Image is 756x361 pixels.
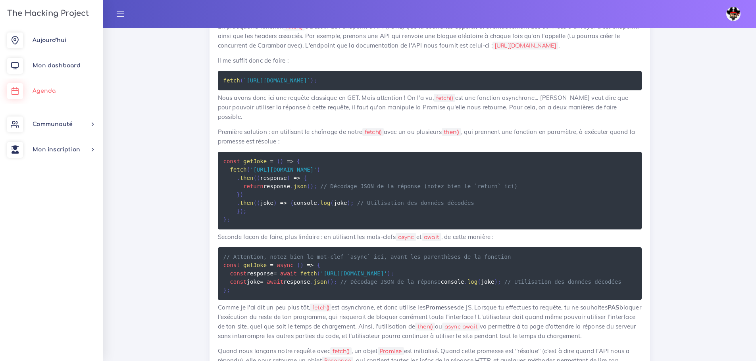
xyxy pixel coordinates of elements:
span: ( [307,183,310,189]
p: Première solution : en utilisant le chaînage de notre avec un ou plusieurs , qui prennent une fon... [218,127,642,146]
span: ( [327,279,330,285]
span: ( [253,175,256,181]
span: ; [334,279,337,285]
code: response joke response console joke [223,252,621,294]
code: fetch() [330,347,352,355]
strong: Promesses [425,304,457,311]
span: ; [243,208,246,214]
span: // Attention, notez bien le mot-clef `async` ici, avant les parenthèses de la fonction [223,254,511,260]
p: Nous avons donc ici une requête classique en GET. Mais attention ! On l'a vu, est une fonction as... [218,93,642,122]
span: ( [330,200,333,206]
span: ) [300,262,303,268]
p: En pratique, la fonction a besoin de l'endpoint d'API (l'URL) que tu souhaites appeler, et éventu... [218,22,642,50]
span: ; [314,77,317,84]
span: ) [240,191,243,198]
span: // Utilisation des données décodées [357,200,474,206]
span: . [290,183,293,189]
span: async [277,262,293,268]
span: // Utilisation des données décodées [504,279,621,285]
span: await [280,270,297,277]
span: ( [240,77,243,84]
span: ( [297,262,300,268]
span: const [223,158,240,164]
span: = [273,270,277,277]
code: fetch() [310,304,331,312]
p: Seconde façon de faire, plus linéaire : en utilisant les mots-clefs et , de cette manière : [218,232,642,242]
span: . [317,200,320,206]
span: ` [307,77,310,84]
span: ) [330,279,333,285]
span: json [294,183,307,189]
span: response [260,175,287,181]
span: Mon inscription [33,147,80,153]
span: fetch [223,77,240,84]
span: Mon dashboard [33,63,81,69]
span: ; [350,200,354,206]
span: Communauté [33,121,73,127]
span: log [320,200,330,206]
span: { [290,200,293,206]
span: ` [243,77,246,84]
span: json [314,279,327,285]
span: ( [247,166,250,173]
span: then [240,175,254,181]
code: response console joke [223,157,518,224]
span: { [297,158,300,164]
span: const [230,279,246,285]
span: ( [317,270,320,277]
span: . [464,279,467,285]
code: Promise [378,347,404,355]
span: then [240,200,254,206]
img: avatar [726,7,741,21]
span: ) [494,279,497,285]
code: fetch() [434,94,455,102]
span: . [237,200,240,206]
code: fetch() [362,128,384,136]
span: return [243,183,264,189]
span: fetch [300,270,317,277]
span: } [237,191,240,198]
span: '[URL][DOMAIN_NAME]' [320,270,387,277]
span: joke [260,200,273,206]
span: ) [310,77,314,84]
span: getJoke [243,158,267,164]
span: Aujourd'hui [33,37,66,43]
span: const [230,270,246,277]
span: [URL][DOMAIN_NAME] [247,77,307,84]
p: Il me suffit donc de faire : [218,56,642,65]
span: ) [387,270,391,277]
span: = [260,279,263,285]
span: ; [391,270,394,277]
code: async await [442,323,479,331]
span: => [307,262,314,268]
span: // Décodage JSON de la réponse (notez bien le `return` ici) [320,183,517,189]
span: . [310,279,314,285]
span: // Décodage JSON de la réponse [340,279,441,285]
span: ) [280,158,283,164]
span: => [280,200,287,206]
span: const [223,262,240,268]
span: fetch [230,166,246,173]
span: } [237,208,240,214]
span: ) [287,175,290,181]
span: = [270,262,273,268]
code: async [396,233,416,241]
span: ( [277,158,280,164]
code: [URL][DOMAIN_NAME] [492,42,558,50]
span: { [304,175,307,181]
code: await [422,233,441,241]
span: ( [257,175,260,181]
span: '[URL][DOMAIN_NAME]' [250,166,317,173]
span: ) [347,200,350,206]
span: ( [477,279,481,285]
span: ; [227,216,230,223]
span: getJoke [243,262,267,268]
span: log [467,279,477,285]
span: = [270,158,273,164]
span: ; [314,183,317,189]
p: Comme je l'ai dit un peu plus tôt, est asynchrone, et donc utilise les de JS. Lorsque tu effectue... [218,303,642,341]
span: ( [257,200,260,206]
span: => [294,175,300,181]
span: ) [317,166,320,173]
span: Agenda [33,88,56,94]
